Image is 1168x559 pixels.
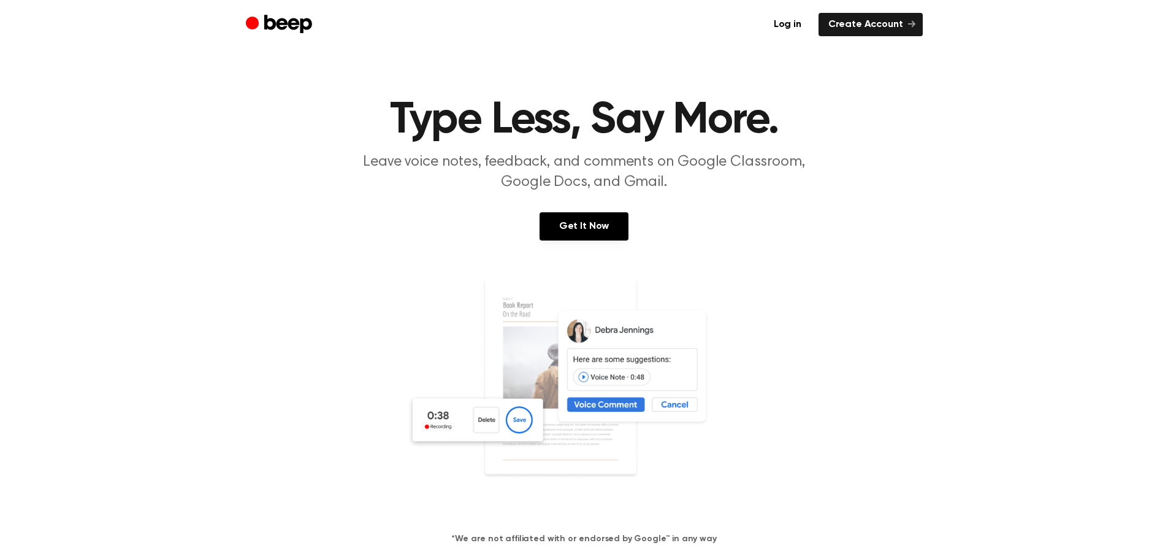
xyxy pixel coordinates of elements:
[540,212,628,241] a: Get It Now
[407,277,762,513] img: Voice Comments on Docs and Recording Widget
[819,13,923,36] a: Create Account
[246,13,315,37] a: Beep
[349,152,820,193] p: Leave voice notes, feedback, and comments on Google Classroom, Google Docs, and Gmail.
[15,533,1153,546] h4: *We are not affiliated with or endorsed by Google™ in any way
[764,13,811,36] a: Log in
[270,98,898,142] h1: Type Less, Say More.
